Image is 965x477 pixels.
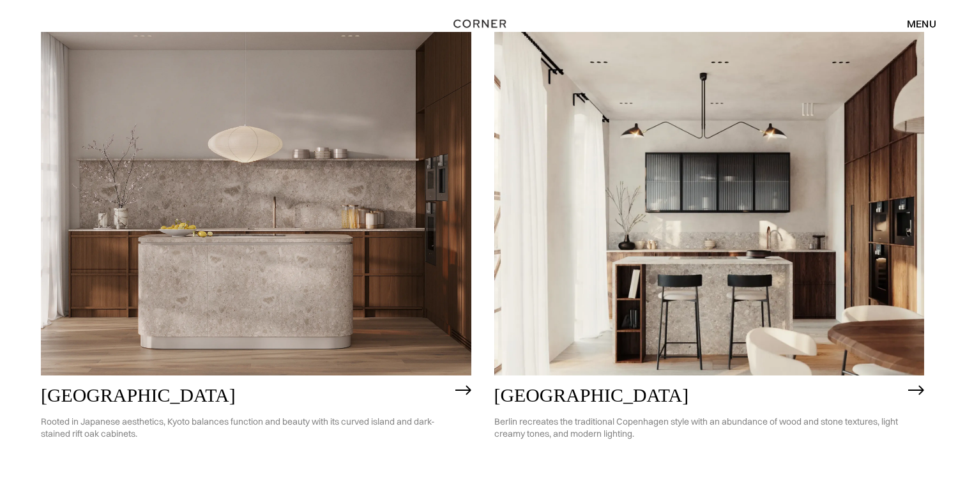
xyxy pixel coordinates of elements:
p: Rooted in Japanese aesthetics, Kyoto balances function and beauty with its curved island and dark... [41,406,449,450]
div: menu [907,19,936,29]
p: Berlin recreates the traditional Copenhagen style with an abundance of wood and stone textures, l... [494,406,902,450]
a: home [446,15,518,32]
h2: [GEOGRAPHIC_DATA] [494,385,902,406]
h2: [GEOGRAPHIC_DATA] [41,385,449,406]
div: menu [894,13,936,34]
